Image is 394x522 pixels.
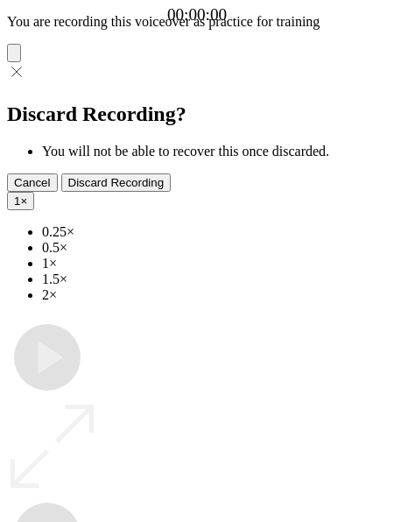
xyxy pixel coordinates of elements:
li: 1× [42,256,387,272]
li: 1.5× [42,272,387,287]
button: Discard Recording [61,173,172,192]
a: 00:00:00 [167,5,227,25]
h2: Discard Recording? [7,102,387,126]
span: 1 [14,194,20,208]
button: Cancel [7,173,58,192]
p: You are recording this voiceover as practice for training [7,14,387,30]
button: 1× [7,192,34,210]
li: 0.25× [42,224,387,240]
li: 0.5× [42,240,387,256]
li: You will not be able to recover this once discarded. [42,144,387,159]
li: 2× [42,287,387,303]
